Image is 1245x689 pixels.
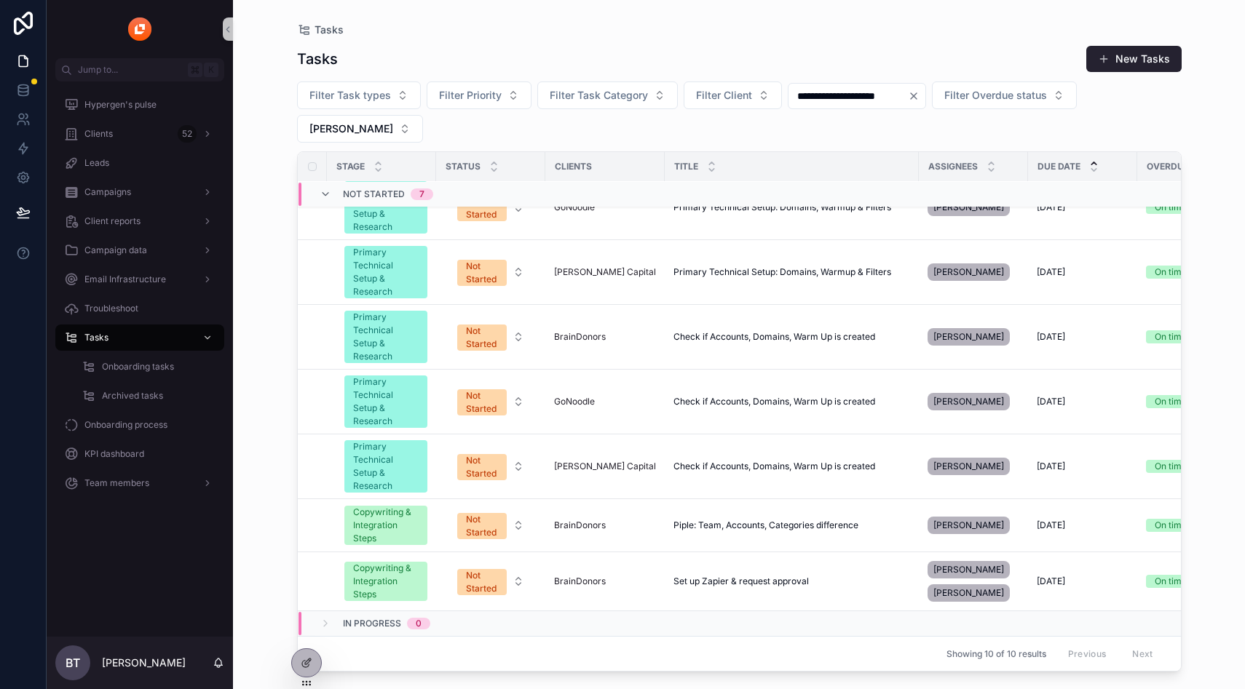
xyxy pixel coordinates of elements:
span: [PERSON_NAME] [309,122,393,136]
a: Primary Technical Setup & Research [344,246,427,298]
span: Client reports [84,215,141,227]
span: Tasks [84,332,108,343]
button: New Tasks [1086,46,1182,72]
button: Select Button [446,188,536,227]
span: Jump to... [78,64,182,76]
div: On time [1155,201,1187,214]
div: Not Started [466,513,498,539]
span: Filter Overdue status [944,88,1047,103]
a: Select Button [445,561,537,602]
a: On time [1146,519,1245,532]
div: Not Started [466,260,498,286]
span: Clients [84,128,113,140]
a: Select Button [445,381,537,422]
a: GoNoodle [554,396,595,407]
a: [DATE] [1037,519,1129,531]
a: Email Infrastructure [55,266,224,292]
a: Primary Technical Setup: Domains, Warmup & Filters [673,266,910,278]
button: Select Button [446,562,536,601]
div: Not Started [466,389,498,415]
div: 0 [416,618,422,629]
a: Hypergen's pulse [55,92,224,118]
button: Select Button [297,81,421,109]
span: [DATE] [1037,396,1065,407]
span: Archived tasks [102,390,163,402]
a: Clients52 [55,121,224,147]
span: Set up Zapier & request approval [673,576,809,587]
span: Onboarding tasks [102,361,174,373]
a: [DATE] [1037,461,1129,472]
a: Primary Technical Setup & Research [344,375,427,428]
a: On time [1146,330,1245,343]
span: Primary Technical Setup: Domains, Warmup & Filters [673,266,891,278]
a: BrainDonors [554,331,656,343]
a: [PERSON_NAME] [928,260,1019,284]
span: K [205,64,217,76]
div: Primary Technical Setup & Research [353,181,419,234]
a: Copywriting & Integration Steps [344,506,427,545]
a: Client reports [55,208,224,234]
span: GoNoodle [554,202,595,213]
div: Copywriting & Integration Steps [353,562,419,601]
button: Select Button [446,506,536,545]
span: BT [66,654,80,672]
a: On time [1146,395,1245,408]
div: Copywriting & Integration Steps [353,506,419,545]
span: [DATE] [1037,519,1065,531]
a: [PERSON_NAME] Capital [554,461,656,472]
span: [PERSON_NAME] [933,266,1004,278]
a: BrainDonors [554,576,656,587]
span: KPI dashboard [84,448,144,460]
span: Email Infrastructure [84,274,166,285]
a: Campaign data [55,237,224,263]
span: Filter Task types [309,88,391,103]
a: BrainDonors [554,519,606,531]
div: On time [1155,330,1187,343]
div: 7 [419,188,424,200]
div: On time [1155,575,1187,588]
button: Jump to...K [55,58,224,81]
a: On time [1146,266,1245,279]
a: GoNoodle [554,202,656,213]
a: [DATE] [1037,266,1129,278]
a: [PERSON_NAME] Capital [554,266,656,278]
a: On time [1146,201,1245,214]
div: On time [1155,395,1187,408]
span: Showing 10 of 10 results [946,648,1046,660]
a: Check if Accounts, Domains, Warm Up is created [673,331,910,343]
span: Title [674,161,698,172]
a: Troubleshoot [55,295,224,322]
a: Primary Technical Setup: Domains, Warmup & Filters [673,202,910,213]
span: Status [446,161,481,172]
a: Select Button [445,187,537,228]
a: KPI dashboard [55,441,224,467]
a: Select Button [445,316,537,357]
a: Campaigns [55,179,224,205]
span: Leads [84,157,109,169]
a: Check if Accounts, Domains, Warm Up is created [673,396,910,407]
a: Tasks [297,23,344,37]
span: Check if Accounts, Domains, Warm Up is created [673,331,875,343]
span: Check if Accounts, Domains, Warm Up is created [673,396,875,407]
span: Overdue status [1147,161,1226,172]
span: In Progress [343,618,401,629]
div: Not Started [466,569,498,595]
span: Primary Technical Setup: Domains, Warmup & Filters [673,202,891,213]
span: [PERSON_NAME] [933,587,1004,599]
span: [PERSON_NAME] [933,396,1004,407]
a: Onboarding process [55,412,224,438]
span: [DATE] [1037,202,1065,213]
h1: Tasks [297,49,338,69]
button: Select Button [446,252,536,292]
a: Leads [55,150,224,176]
span: BrainDonors [554,576,606,587]
div: Not Started [466,324,498,351]
span: [DATE] [1037,331,1065,343]
span: Team members [84,477,149,489]
div: On time [1155,519,1187,532]
a: Primary Technical Setup & Research [344,440,427,493]
a: Tasks [55,324,224,351]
